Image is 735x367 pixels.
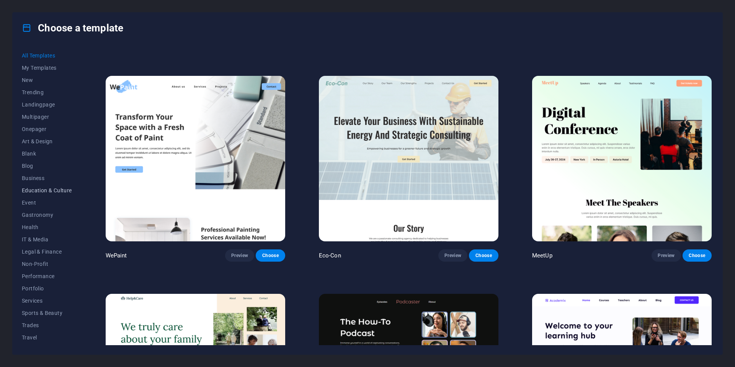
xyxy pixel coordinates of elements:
button: New [22,74,72,86]
span: Portfolio [22,285,72,292]
span: Non-Profit [22,261,72,267]
p: MeetUp [532,252,552,259]
button: IT & Media [22,233,72,246]
button: Services [22,295,72,307]
button: Choose [469,249,498,262]
button: Art & Design [22,135,72,147]
button: Portfolio [22,282,72,295]
span: Onepager [22,126,72,132]
span: Choose [262,252,279,259]
button: Preview [438,249,467,262]
img: Eco-Con [319,76,498,241]
span: Health [22,224,72,230]
span: Gastronomy [22,212,72,218]
button: Choose [256,249,285,262]
h4: Choose a template [22,22,123,34]
button: Event [22,197,72,209]
span: Legal & Finance [22,249,72,255]
span: IT & Media [22,236,72,242]
button: Education & Culture [22,184,72,197]
span: Business [22,175,72,181]
button: Multipager [22,111,72,123]
span: Education & Culture [22,187,72,193]
p: Eco-Con [319,252,341,259]
button: Choose [683,249,712,262]
button: Preview [225,249,254,262]
span: Choose [689,252,706,259]
button: Travel [22,331,72,344]
button: Blog [22,160,72,172]
span: Travel [22,334,72,341]
span: Preview [658,252,675,259]
span: Event [22,200,72,206]
span: Blog [22,163,72,169]
span: Trending [22,89,72,95]
button: Business [22,172,72,184]
span: Preview [231,252,248,259]
span: All Templates [22,52,72,59]
span: Performance [22,273,72,279]
span: Art & Design [22,138,72,144]
button: Landingpage [22,98,72,111]
button: Sports & Beauty [22,307,72,319]
img: MeetUp [532,76,712,241]
button: Gastronomy [22,209,72,221]
button: Blank [22,147,72,160]
button: Onepager [22,123,72,135]
img: WePaint [106,76,285,241]
span: Sports & Beauty [22,310,72,316]
span: Preview [444,252,461,259]
button: Preview [652,249,681,262]
button: Wireframe [22,344,72,356]
span: Blank [22,151,72,157]
button: Health [22,221,72,233]
button: Trades [22,319,72,331]
button: Trending [22,86,72,98]
button: All Templates [22,49,72,62]
button: Legal & Finance [22,246,72,258]
span: Multipager [22,114,72,120]
span: Services [22,298,72,304]
p: WePaint [106,252,127,259]
span: New [22,77,72,83]
span: Landingpage [22,102,72,108]
span: My Templates [22,65,72,71]
button: Performance [22,270,72,282]
span: Choose [475,252,492,259]
button: Non-Profit [22,258,72,270]
span: Trades [22,322,72,328]
button: My Templates [22,62,72,74]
